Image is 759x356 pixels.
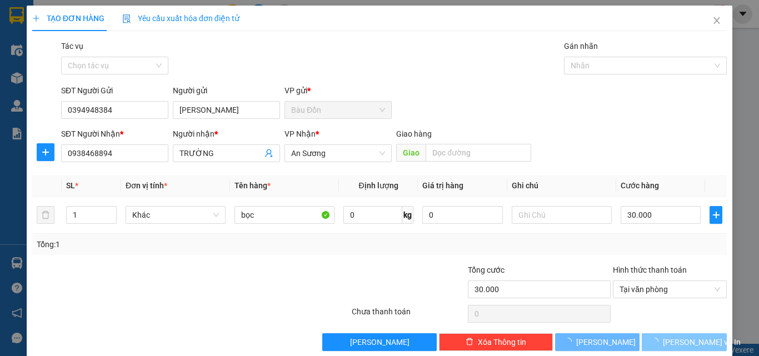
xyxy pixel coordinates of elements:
[651,338,663,345] span: loading
[32,14,40,22] span: plus
[351,305,467,325] div: Chưa thanh toán
[701,6,732,37] button: Close
[507,175,616,197] th: Ghi chú
[712,16,721,25] span: close
[468,265,505,274] span: Tổng cước
[564,338,576,345] span: loading
[126,181,167,190] span: Đơn vị tính
[291,145,385,162] span: An Sương
[234,206,334,224] input: VD: Bàn, Ghế
[264,149,273,158] span: user-add
[8,73,26,84] span: CR :
[37,206,54,224] button: delete
[439,333,553,351] button: deleteXóa Thông tin
[564,42,598,51] label: Gán nhãn
[284,129,316,138] span: VP Nhận
[478,336,526,348] span: Xóa Thông tin
[396,144,426,162] span: Giao
[61,84,168,97] div: SĐT Người Gửi
[66,181,75,190] span: SL
[122,14,131,23] img: icon
[710,210,722,219] span: plus
[350,336,410,348] span: [PERSON_NAME]
[422,181,463,190] span: Giá trị hàng
[291,102,385,118] span: Bàu Đồn
[9,9,98,23] div: Bàu Đồn
[466,338,473,347] span: delete
[613,265,687,274] label: Hình thức thanh toán
[106,9,196,36] div: Lý Thường Kiệt
[9,11,27,22] span: Gửi:
[132,207,219,223] span: Khác
[61,128,168,140] div: SĐT Người Nhận
[422,206,502,224] input: 0
[122,14,239,23] span: Yêu cầu xuất hóa đơn điện tử
[173,128,280,140] div: Người nhận
[426,144,531,162] input: Dọc đường
[173,84,280,97] div: Người gửi
[37,148,54,157] span: plus
[37,143,54,161] button: plus
[358,181,398,190] span: Định lượng
[621,181,659,190] span: Cước hàng
[61,42,83,51] label: Tác vụ
[642,333,727,351] button: [PERSON_NAME] và In
[106,11,133,22] span: Nhận:
[576,336,636,348] span: [PERSON_NAME]
[284,84,392,97] div: VP gửi
[32,14,104,23] span: TẠO ĐƠN HÀNG
[9,36,98,52] div: 0973744171
[8,72,100,85] div: 30.000
[396,129,432,138] span: Giao hàng
[106,36,196,49] div: SƠN
[402,206,413,224] span: kg
[106,49,196,65] div: 0937616098
[37,238,294,250] div: Tổng: 1
[620,281,720,298] span: Tại văn phòng
[663,336,741,348] span: [PERSON_NAME] và In
[512,206,612,224] input: Ghi Chú
[9,23,98,36] div: NHÂN
[234,181,271,190] span: Tên hàng
[555,333,640,351] button: [PERSON_NAME]
[710,206,722,224] button: plus
[322,333,436,351] button: [PERSON_NAME]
